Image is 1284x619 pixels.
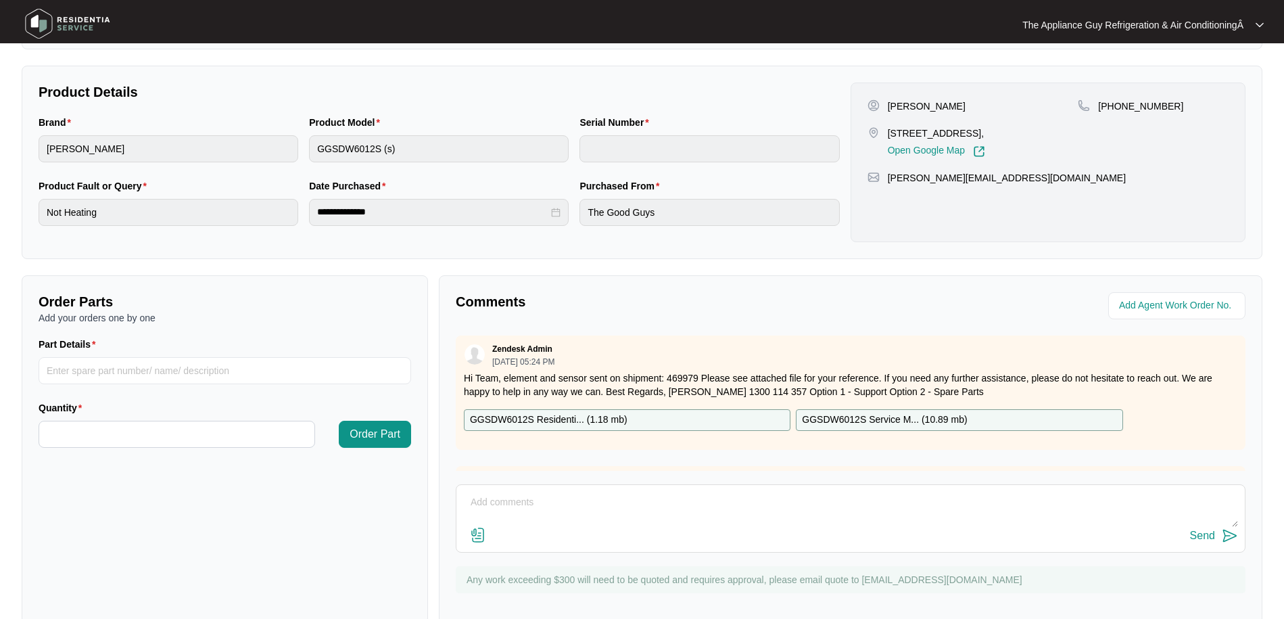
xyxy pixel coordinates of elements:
img: residentia service logo [20,3,115,44]
p: Hi Team, element and sensor sent on shipment: 469979 Please see attached file for your reference.... [464,371,1237,398]
img: user-pin [867,99,880,112]
a: Open Google Map [888,145,985,158]
p: Add your orders one by one [39,311,411,325]
img: map-pin [1078,99,1090,112]
p: Comments [456,292,841,311]
input: Quantity [39,421,314,447]
p: The Appliance Guy Refrigeration & Air ConditioningÂ [1022,18,1243,32]
button: Order Part [339,421,411,448]
label: Brand [39,116,76,129]
input: Add Agent Work Order No. [1119,298,1237,314]
input: Date Purchased [317,205,548,219]
label: Product Model [309,116,385,129]
img: user.svg [465,344,485,365]
p: Zendesk Admin [492,344,552,354]
p: Product Details [39,83,840,101]
p: [PHONE_NUMBER] [1098,99,1183,113]
input: Product Fault or Query [39,199,298,226]
label: Quantity [39,401,87,415]
input: Serial Number [579,135,839,162]
input: Purchased From [579,199,839,226]
img: map-pin [867,127,880,139]
div: Send [1190,530,1215,542]
input: Product Model [309,135,569,162]
img: Link-External [973,145,985,158]
p: Order Parts [39,292,411,311]
span: Order Part [350,426,400,442]
input: Part Details [39,357,411,384]
p: [PERSON_NAME] [888,99,966,113]
label: Serial Number [579,116,654,129]
input: Brand [39,135,298,162]
p: [DATE] 05:24 PM [492,358,554,366]
button: Send [1190,527,1238,545]
label: Product Fault or Query [39,179,152,193]
p: Any work exceeding $300 will need to be quoted and requires approval, please email quote to [EMAI... [467,573,1239,587]
img: dropdown arrow [1256,22,1264,28]
label: Part Details [39,338,101,351]
label: Date Purchased [309,179,391,193]
img: file-attachment-doc.svg [470,527,486,543]
p: GGSDW6012S Service M... ( 10.89 mb ) [802,413,967,428]
img: send-icon.svg [1222,528,1238,544]
p: GGSDW6012S Residenti... ( 1.18 mb ) [470,413,627,428]
p: [STREET_ADDRESS], [888,127,985,140]
label: Purchased From [579,179,665,193]
img: map-pin [867,171,880,183]
p: [PERSON_NAME][EMAIL_ADDRESS][DOMAIN_NAME] [888,171,1126,185]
